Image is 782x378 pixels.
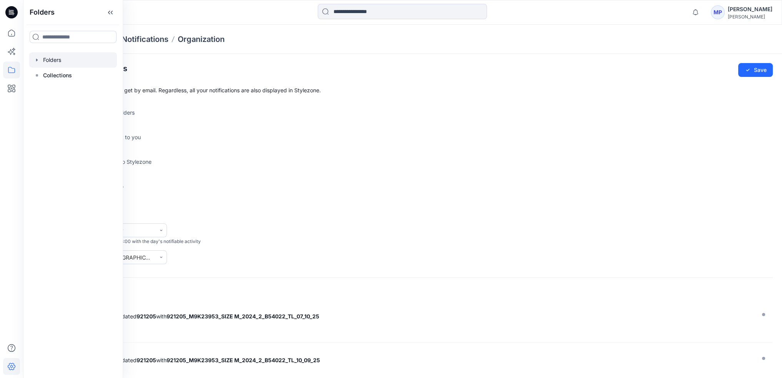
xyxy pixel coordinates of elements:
[32,86,773,94] p: Choose the notifications you wish to get by email. Regardless, all your notifications are also di...
[59,366,753,371] div: Thursday, October 09, 2025 13:00
[167,313,319,320] strong: 921205_M9K23953_SIZE M_2024_2_B54022_TL_07_10_25
[728,14,772,20] div: [PERSON_NAME]
[137,313,156,320] strong: 921205
[59,357,753,363] div: has updated with
[728,5,772,14] div: [PERSON_NAME]
[59,313,753,320] div: has updated with
[178,34,225,45] a: Organization
[738,63,773,77] button: Save
[82,238,201,245] span: Get one email at 16:00 with the day's notifiable activity
[122,34,168,45] a: Notifications
[59,322,753,327] div: Thursday, October 09, 2025 21:38
[711,5,725,19] div: MP
[137,357,156,363] strong: 921205
[167,357,320,363] strong: 921205_M9K23953_SIZE M_2024_2_B54022_TL_10_09_25
[43,71,72,80] p: Collections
